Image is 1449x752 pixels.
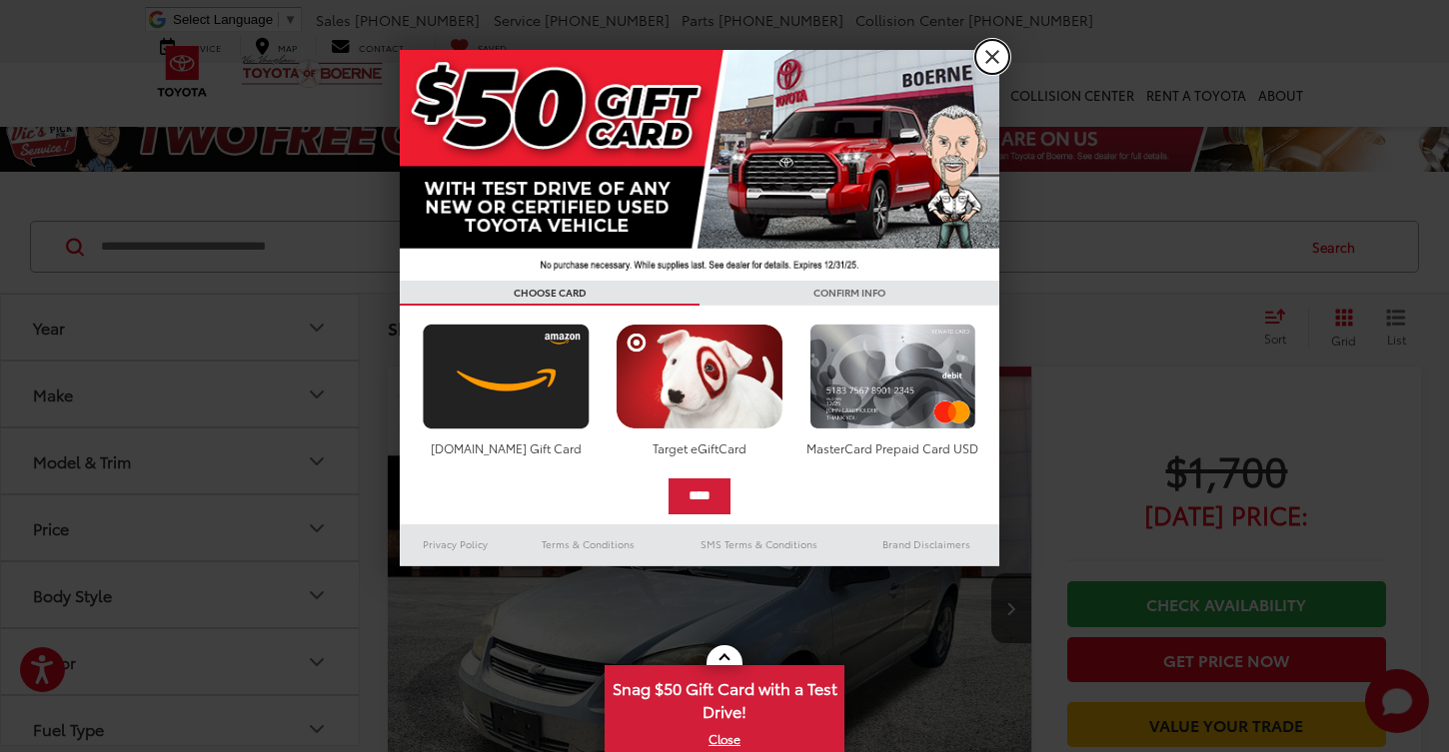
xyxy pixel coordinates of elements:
[512,532,665,556] a: Terms & Conditions
[418,439,595,456] div: [DOMAIN_NAME] Gift Card
[418,324,595,429] img: amazoncard.png
[665,532,853,556] a: SMS Terms & Conditions
[607,667,842,728] span: Snag $50 Gift Card with a Test Drive!
[400,281,700,306] h3: CHOOSE CARD
[400,50,999,281] img: 42635_top_851395.jpg
[611,324,787,429] img: targetcard.png
[853,532,999,556] a: Brand Disclaimers
[804,439,981,456] div: MasterCard Prepaid Card USD
[700,281,999,306] h3: CONFIRM INFO
[804,324,981,429] img: mastercard.png
[400,532,512,556] a: Privacy Policy
[611,439,787,456] div: Target eGiftCard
